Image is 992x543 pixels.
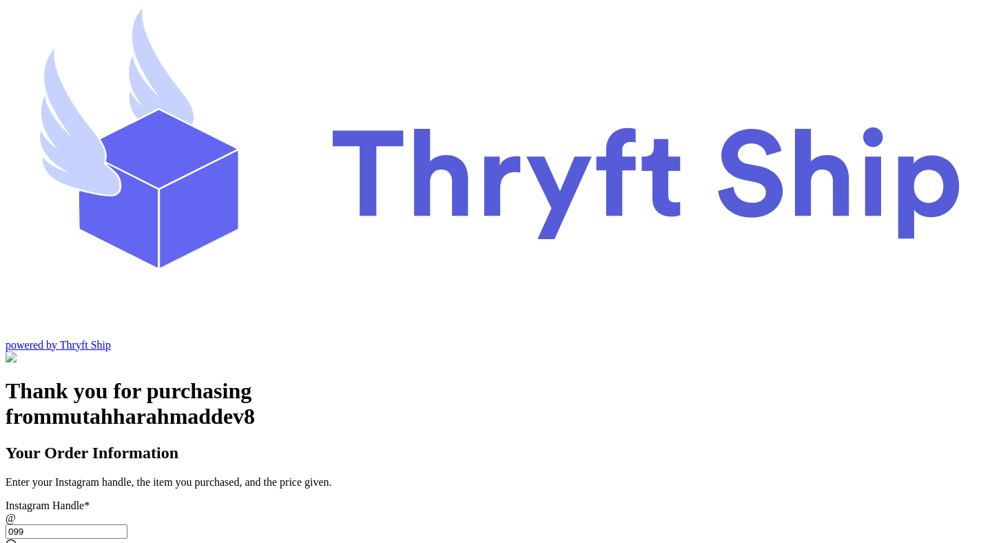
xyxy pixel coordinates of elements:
[52,404,255,429] span: mutahharahmaddev8
[6,500,90,511] label: Instagram Handle
[6,378,986,429] h1: Thank you for purchasing from
[6,339,111,351] a: powered by Thryft Ship
[6,351,143,364] img: Customer Form Background
[6,476,986,489] p: Enter your Instagram handle, the item you purchased, and the price given.
[6,444,986,462] h2: Your Order Information
[6,512,986,524] div: @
